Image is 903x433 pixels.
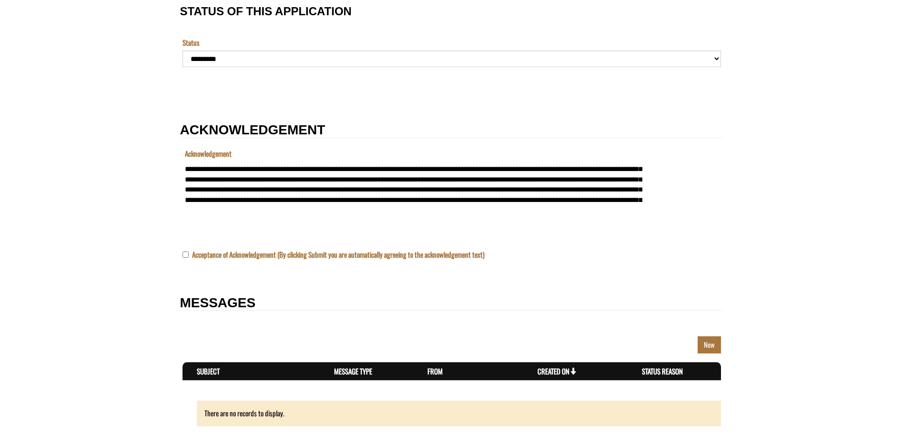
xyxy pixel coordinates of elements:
[180,87,723,103] fieldset: Section
[702,362,720,381] th: Actions
[180,5,723,18] h3: STATUS OF THIS APPLICATION
[2,12,460,29] input: Program is a required field.
[197,401,721,426] div: There are no records to display.
[180,143,723,276] fieldset: New Section
[183,38,200,48] label: Status
[180,296,723,311] h2: MESSAGES
[183,401,721,426] div: There are no records to display.
[2,52,460,69] input: Name
[2,80,60,90] label: Submissions Due Date
[698,336,721,353] a: New
[2,12,460,59] textarea: Acknowledgement
[2,40,21,50] label: The name of the custom entity.
[192,249,485,260] label: Acceptance of Acknowledgement (By clicking Submit you are automatically agreeing to the acknowled...
[183,252,189,258] input: Acceptance of Acknowledgement (By clicking Submit you are automatically agreeing to the acknowled...
[642,366,683,376] a: Status Reason
[197,366,220,376] a: Subject
[180,123,723,138] h2: ACKNOWLEDGEMENT
[427,366,443,376] a: From
[538,366,577,376] a: Created On
[334,366,372,376] a: Message Type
